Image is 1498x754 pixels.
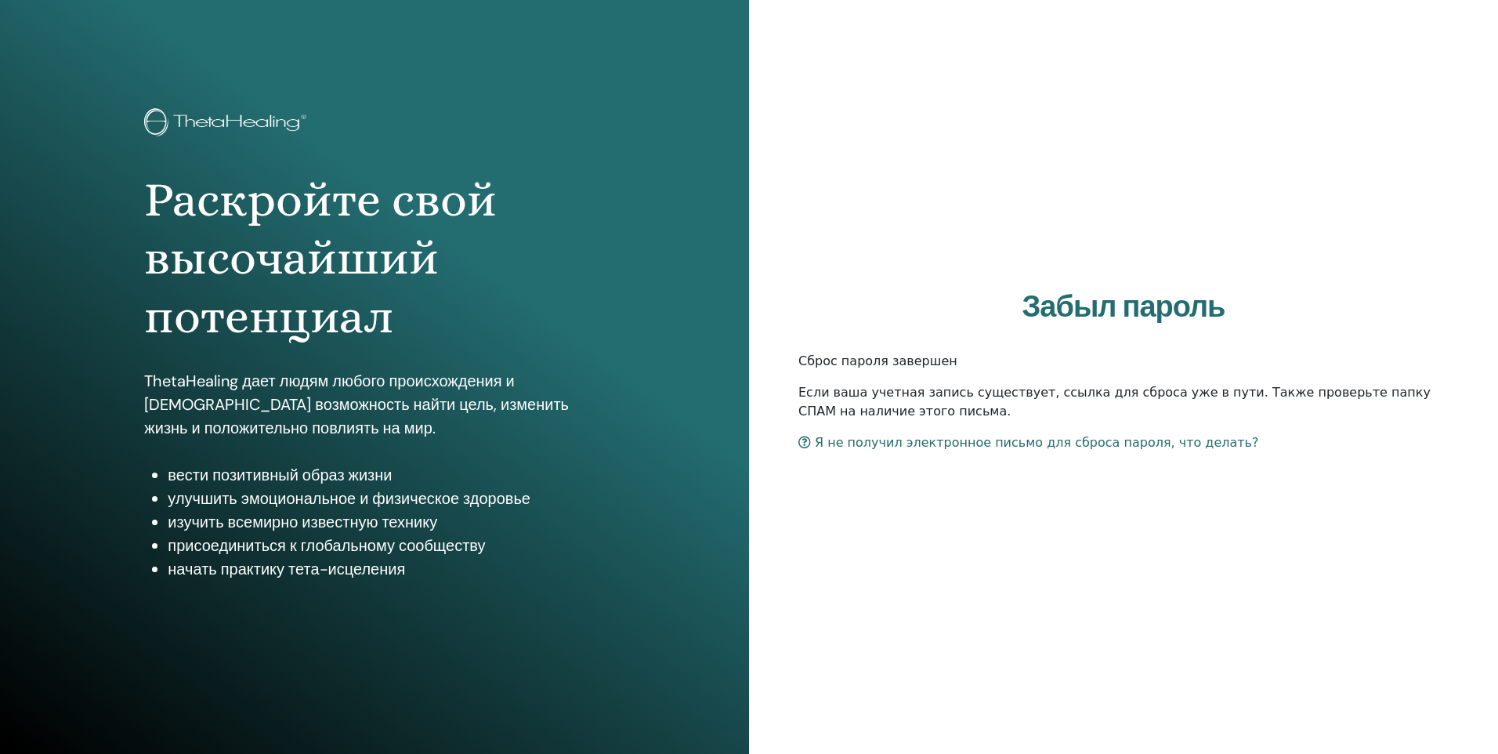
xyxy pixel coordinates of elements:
li: присоединиться к глобальному сообществу [168,534,604,557]
li: начать практику тета-исцеления [168,557,604,581]
p: Сброс пароля завершен [798,352,1449,371]
h2: Забыл пароль [798,289,1449,325]
p: Если ваша учетная запись существует, ссылка для сброса уже в пути. Также проверьте папку СПАМ на ... [798,383,1449,421]
li: улучшить эмоциональное и физическое здоровье [168,487,604,510]
a: Я не получил электронное письмо для сброса пароля, что делать? [798,435,1259,450]
h1: Раскройте свой высочайший потенциал [144,171,604,346]
li: изучить всемирно известную технику [168,510,604,534]
p: ThetaHealing дает людям любого происхождения и [DEMOGRAPHIC_DATA] возможность найти цель, изменит... [144,369,604,440]
li: вести позитивный образ жизни [168,463,604,487]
